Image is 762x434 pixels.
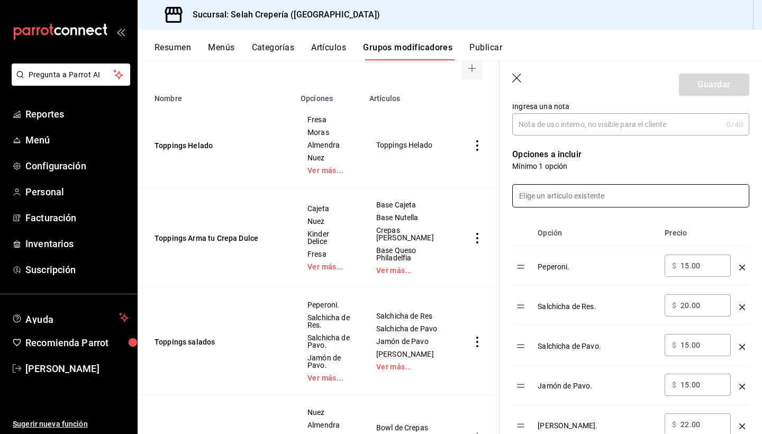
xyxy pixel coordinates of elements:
button: Grupos modificadores [363,42,452,60]
a: Ver más... [376,267,442,274]
input: Nota de uso interno, no visible para el cliente [512,114,722,135]
div: Peperoni. [538,255,656,272]
a: Ver más... [376,363,442,370]
button: actions [472,233,483,243]
span: Nuez [307,154,350,161]
span: Reportes [25,107,129,121]
p: Opciones a incluir [512,148,749,161]
span: Configuración [25,159,129,173]
a: Pregunta a Parrot AI [7,77,130,88]
button: actions [472,140,483,151]
button: actions [472,337,483,347]
div: Jamón de Pavo. [538,374,656,391]
button: Toppings salados [155,337,282,347]
div: navigation tabs [155,42,762,60]
button: Toppings Helado [155,140,282,151]
div: Salchicha de Pavo. [538,334,656,351]
span: $ [672,381,676,388]
h3: Sucursal: Selah Crepería ([GEOGRAPHIC_DATA]) [184,8,380,21]
p: Mínimo 1 opción [512,161,749,171]
label: Ingresa una nota [512,103,749,110]
span: Base Queso Philadelfia [376,247,442,261]
button: Toppings Arma tu Crepa Dulce [155,233,282,243]
th: Artículos [363,88,455,103]
span: [PERSON_NAME] [376,350,442,358]
th: Nombre [138,88,294,103]
span: $ [672,421,676,428]
span: Kinder Delice [307,230,350,245]
button: Menús [208,42,234,60]
th: Opción [533,220,660,246]
button: open_drawer_menu [116,28,125,36]
span: Cajeta [307,205,350,212]
div: [PERSON_NAME]. [538,413,656,431]
a: Ver más... [307,263,350,270]
span: Jamón de Pavo [376,338,442,345]
span: Salchicha de Res. [307,314,350,329]
span: Fresa [307,116,350,123]
span: Toppings Helado [376,141,442,149]
span: Almendra [307,421,350,429]
span: Bowl de Crepas [376,424,442,431]
button: Resumen [155,42,191,60]
span: $ [672,341,676,349]
span: Moras [307,129,350,136]
div: 0 /40 [727,119,743,130]
span: $ [672,302,676,309]
span: Sugerir nueva función [13,419,129,430]
span: Pregunta a Parrot AI [29,69,114,80]
div: Salchicha de Res. [538,294,656,312]
button: Artículos [311,42,346,60]
span: $ [672,262,676,269]
a: Ver más... [307,374,350,382]
span: Salchicha de Pavo. [307,334,350,349]
input: Elige un artículo existente [513,185,749,207]
span: Almendra [307,141,350,149]
span: Nuez [307,409,350,416]
span: Inventarios [25,237,129,251]
th: Precio [660,220,735,246]
button: Pregunta a Parrot AI [12,64,130,86]
span: Nuez [307,218,350,225]
span: Base Cajeta [376,201,442,209]
th: Opciones [294,88,363,103]
button: Publicar [469,42,502,60]
span: Jamón de Pavo. [307,354,350,369]
a: Ver más... [307,167,350,174]
span: Menú [25,133,129,147]
span: Facturación [25,211,129,225]
span: Personal [25,185,129,199]
span: Ayuda [25,311,115,324]
span: Recomienda Parrot [25,336,129,350]
span: Crepas [PERSON_NAME] [376,227,442,241]
span: Suscripción [25,263,129,277]
span: Base Nutella [376,214,442,221]
span: Fresa [307,250,350,258]
span: Peperoni. [307,301,350,309]
button: Categorías [252,42,295,60]
span: [PERSON_NAME] [25,361,129,376]
span: Salchicha de Res [376,312,442,320]
span: Salchicha de Pavo [376,325,442,332]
